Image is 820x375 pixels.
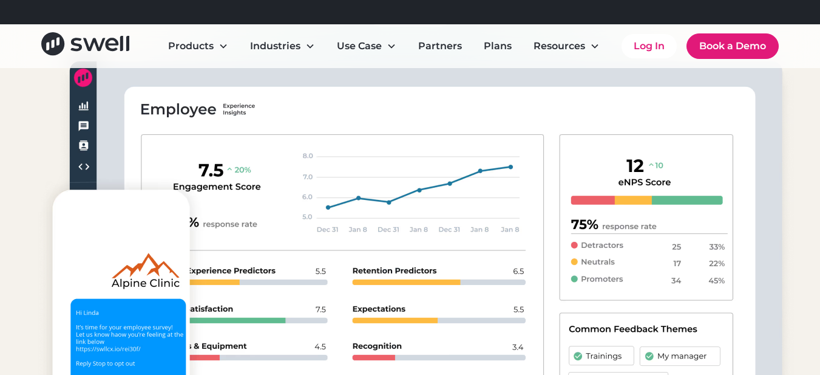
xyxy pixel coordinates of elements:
[622,34,677,58] a: Log In
[158,34,238,58] div: Products
[168,39,214,53] div: Products
[337,39,382,53] div: Use Case
[327,34,406,58] div: Use Case
[250,39,300,53] div: Industries
[524,34,609,58] div: Resources
[534,39,585,53] div: Resources
[41,32,129,60] a: home
[474,34,521,58] a: Plans
[408,34,472,58] a: Partners
[612,244,820,375] iframe: Chat Widget
[686,33,779,59] a: Book a Demo
[240,34,325,58] div: Industries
